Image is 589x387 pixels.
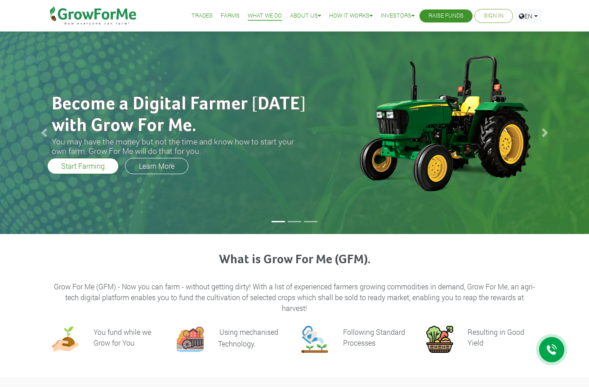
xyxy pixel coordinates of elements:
[221,11,240,21] a: Farms
[248,11,282,21] a: What We Do
[94,327,151,347] h6: You fund while we Grow for You
[290,11,321,21] a: About Us
[515,9,542,23] a: EN
[177,326,204,353] img: growforme image
[343,327,405,347] h6: Following Standard Processes
[52,137,308,156] h3: You may have the money but not the time and know how to start your own farm. Grow For Me will do ...
[192,11,213,21] a: Trades
[381,11,415,21] a: Investors
[426,326,453,353] img: growforme image
[344,51,544,195] img: growforme image
[52,326,79,353] img: growforme image
[484,11,504,21] a: Sign In
[329,11,373,21] a: How it Works
[53,281,536,314] p: Grow For Me (GFM) - Now you can farm - without getting dirty! With a list of experienced farmers ...
[428,11,464,21] a: Raise Funds
[301,326,328,353] img: growforme image
[52,94,308,137] h2: Become a Digital Farmer [DATE] with Grow For Me.
[218,327,278,348] p: Using mechanised Technology.
[53,252,536,268] h3: What is Grow For Me (GFM).
[468,327,524,347] h6: Resulting in Good Yield
[125,158,188,174] a: Learn More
